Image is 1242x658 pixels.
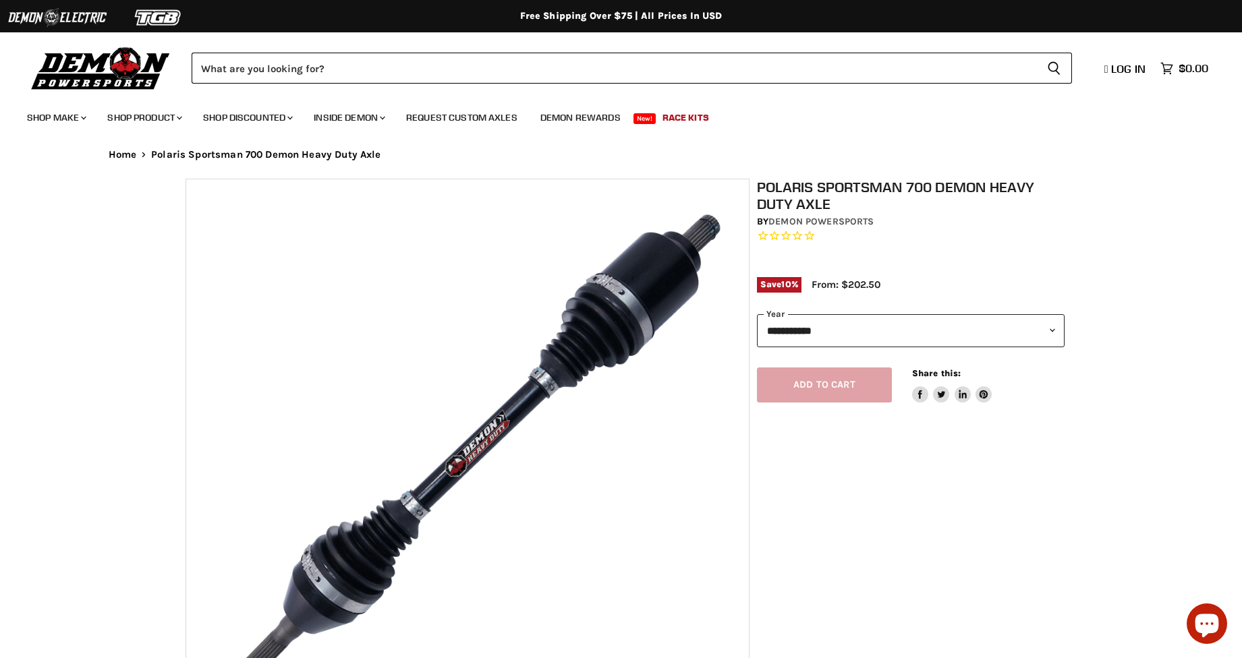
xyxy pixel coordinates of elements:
[652,104,719,131] a: Race Kits
[1098,63,1154,75] a: Log in
[530,104,631,131] a: Demon Rewards
[151,149,380,160] span: Polaris Sportsman 700 Demon Heavy Duty Axle
[17,104,94,131] a: Shop Make
[757,214,1065,229] div: by
[812,278,880,291] span: From: $202.50
[109,149,137,160] a: Home
[781,279,791,289] span: 10
[1036,53,1072,84] button: Search
[82,149,1161,160] nav: Breadcrumbs
[912,367,992,403] aside: Share this:
[1111,62,1146,76] span: Log in
[304,104,393,131] a: Inside Demon
[396,104,528,131] a: Request Custom Axles
[108,5,209,30] img: TGB Logo 2
[1183,603,1231,647] inbox-online-store-chat: Shopify online store chat
[192,53,1036,84] input: Search
[17,98,1205,131] ul: Main menu
[192,53,1072,84] form: Product
[633,113,656,124] span: New!
[757,179,1065,212] h1: Polaris Sportsman 700 Demon Heavy Duty Axle
[768,216,874,227] a: Demon Powersports
[27,44,175,92] img: Demon Powersports
[757,277,801,292] span: Save %
[1179,62,1208,75] span: $0.00
[82,10,1161,22] div: Free Shipping Over $75 | All Prices In USD
[7,5,108,30] img: Demon Electric Logo 2
[912,368,961,378] span: Share this:
[97,104,190,131] a: Shop Product
[757,229,1065,243] span: Rated 0.0 out of 5 stars 0 reviews
[1154,59,1215,78] a: $0.00
[757,314,1065,347] select: year
[193,104,301,131] a: Shop Discounted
